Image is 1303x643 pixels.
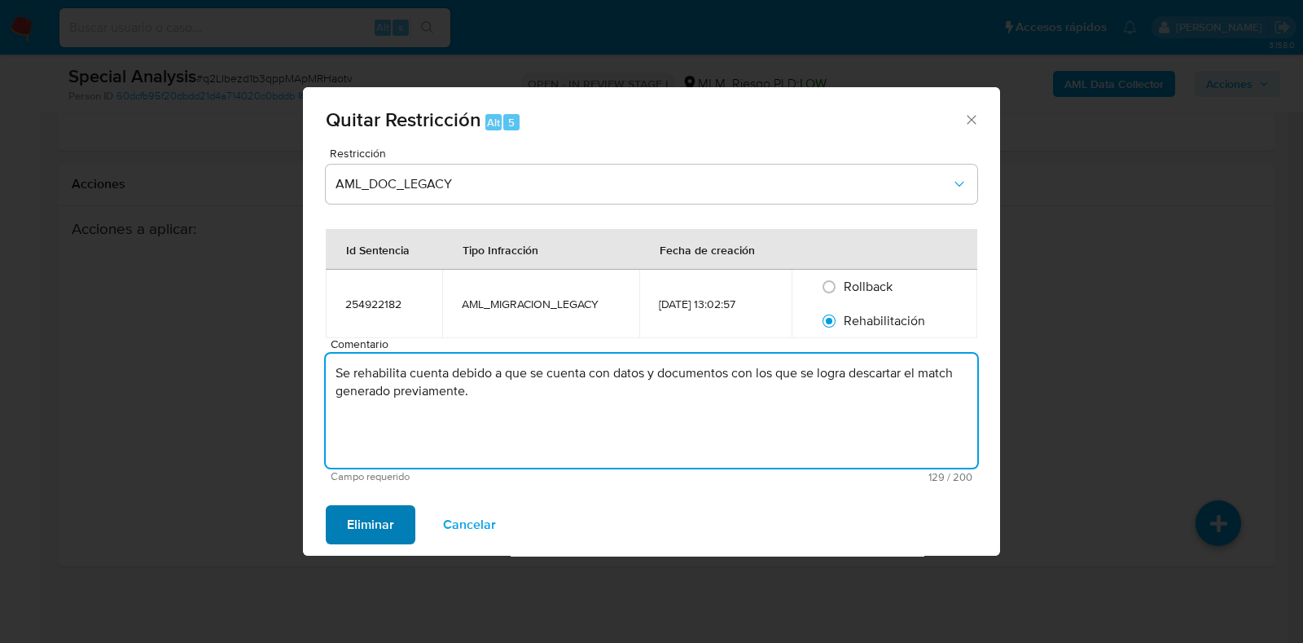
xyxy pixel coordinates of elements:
textarea: Se rehabilita cuenta debido a que se cuenta con datos y documentos con los que se logra descartar... [326,354,977,468]
span: Rollback [844,277,893,296]
span: Campo requerido [331,471,651,482]
span: Máximo 200 caracteres [651,472,972,482]
span: Restricción [330,148,981,159]
span: 5 [508,115,515,130]
span: Quitar Restricción [326,105,481,134]
button: Cerrar ventana [963,112,978,126]
button: Eliminar [326,505,415,544]
div: Fecha de creación [640,230,774,269]
span: Eliminar [347,507,394,543]
span: AML_DOC_LEGACY [336,176,951,192]
span: Cancelar [443,507,496,543]
div: Tipo Infracción [443,230,558,269]
button: Restriction [326,165,977,204]
div: 254922182 [345,297,423,311]
div: [DATE] 13:02:57 [659,297,772,311]
div: Id Sentencia [327,230,429,269]
span: Alt [487,115,500,130]
span: Rehabilitación [844,311,925,330]
div: AML_MIGRACION_LEGACY [462,297,620,311]
span: Comentario [331,338,982,350]
button: Cancelar [422,505,517,544]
